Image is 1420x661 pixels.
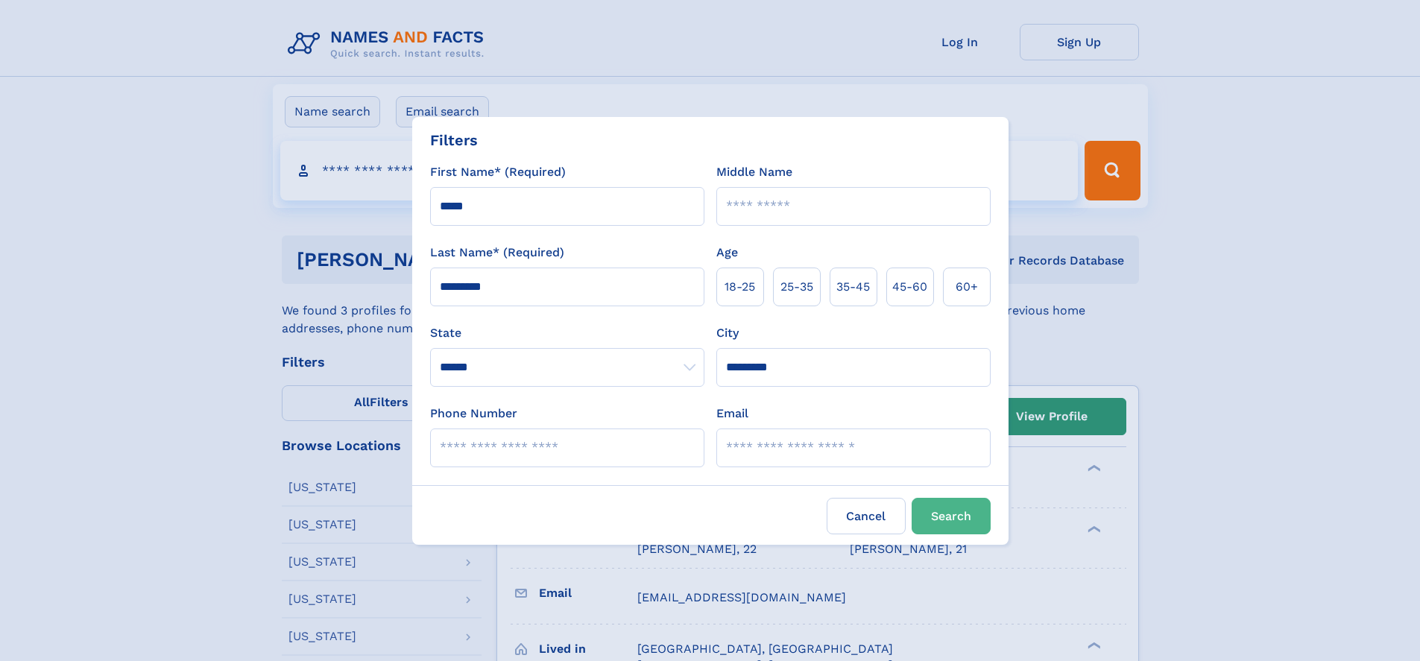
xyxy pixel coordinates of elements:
[716,244,738,262] label: Age
[716,163,792,181] label: Middle Name
[780,278,813,296] span: 25‑35
[430,324,704,342] label: State
[956,278,978,296] span: 60+
[716,405,748,423] label: Email
[725,278,755,296] span: 18‑25
[430,405,517,423] label: Phone Number
[430,129,478,151] div: Filters
[430,163,566,181] label: First Name* (Required)
[836,278,870,296] span: 35‑45
[430,244,564,262] label: Last Name* (Required)
[892,278,927,296] span: 45‑60
[716,324,739,342] label: City
[827,498,906,534] label: Cancel
[912,498,991,534] button: Search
